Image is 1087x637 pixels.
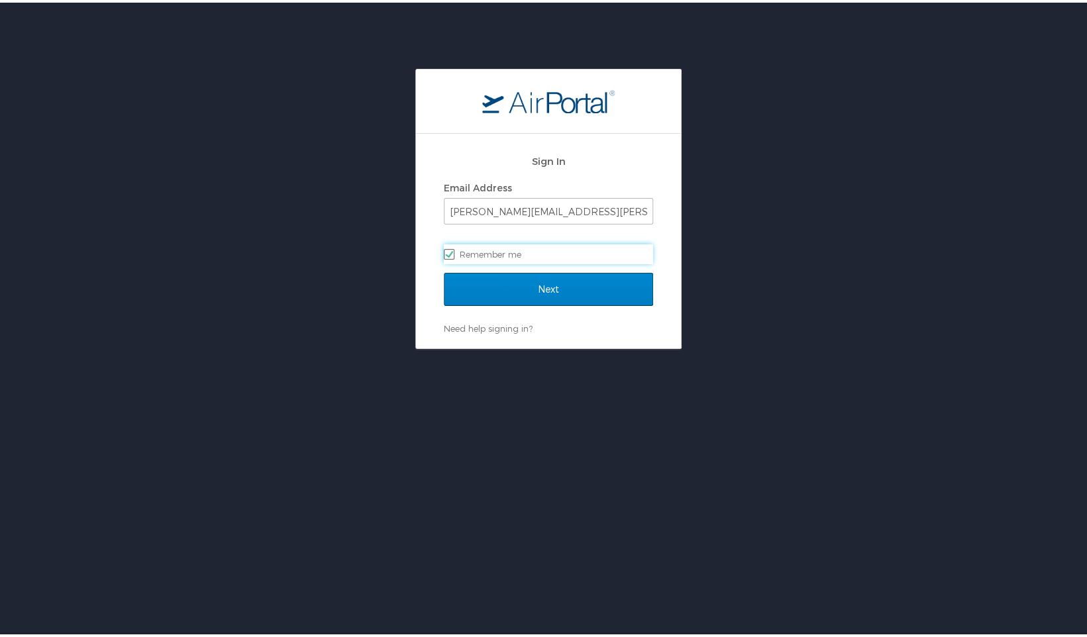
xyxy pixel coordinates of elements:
[444,270,653,303] input: Next
[444,179,512,191] label: Email Address
[444,151,653,166] h2: Sign In
[444,320,533,331] a: Need help signing in?
[482,87,615,111] img: logo
[444,242,653,262] label: Remember me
